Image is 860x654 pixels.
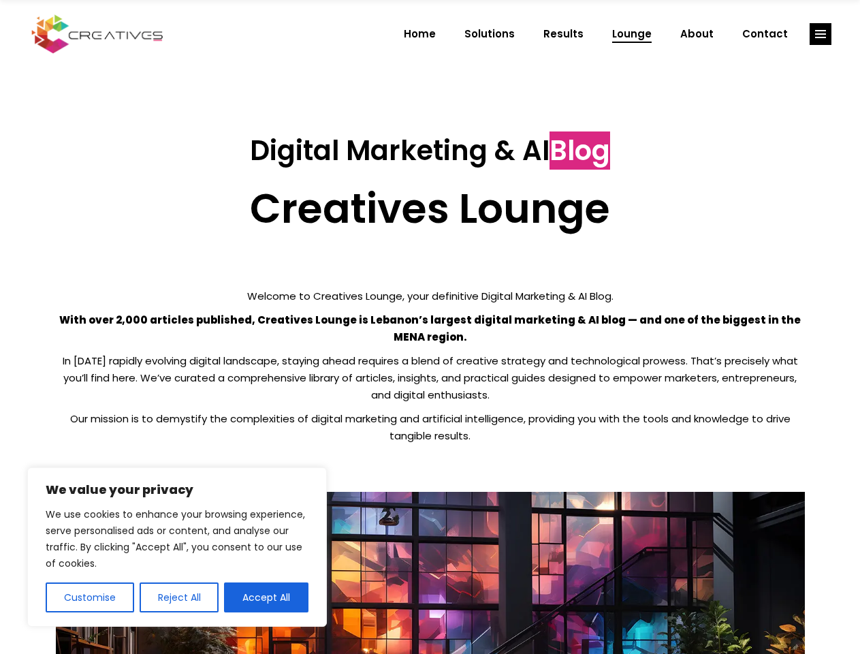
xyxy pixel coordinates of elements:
[389,16,450,52] a: Home
[29,13,166,55] img: Creatives
[550,131,610,170] span: Blog
[224,582,308,612] button: Accept All
[680,16,714,52] span: About
[742,16,788,52] span: Contact
[56,287,805,305] p: Welcome to Creatives Lounge, your definitive Digital Marketing & AI Blog.
[612,16,652,52] span: Lounge
[140,582,219,612] button: Reject All
[56,134,805,167] h3: Digital Marketing & AI
[666,16,728,52] a: About
[450,16,529,52] a: Solutions
[46,582,134,612] button: Customise
[56,184,805,233] h2: Creatives Lounge
[464,16,515,52] span: Solutions
[59,313,801,344] strong: With over 2,000 articles published, Creatives Lounge is Lebanon’s largest digital marketing & AI ...
[404,16,436,52] span: Home
[27,467,327,627] div: We value your privacy
[56,352,805,403] p: In [DATE] rapidly evolving digital landscape, staying ahead requires a blend of creative strategy...
[810,23,831,45] a: link
[46,482,308,498] p: We value your privacy
[543,16,584,52] span: Results
[529,16,598,52] a: Results
[728,16,802,52] a: Contact
[598,16,666,52] a: Lounge
[56,410,805,444] p: Our mission is to demystify the complexities of digital marketing and artificial intelligence, pr...
[46,506,308,572] p: We use cookies to enhance your browsing experience, serve personalised ads or content, and analys...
